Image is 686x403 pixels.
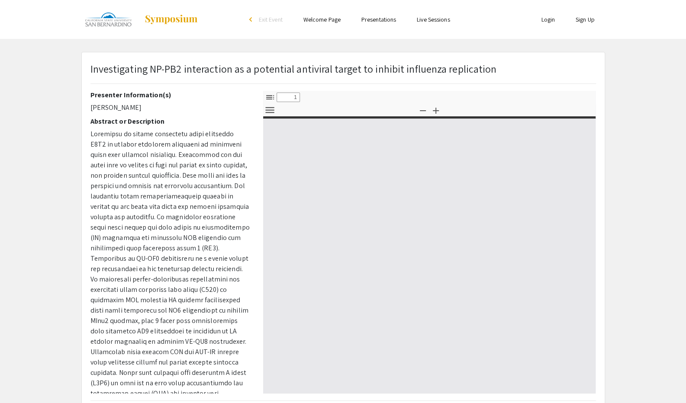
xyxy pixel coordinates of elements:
p: Investigating NP-PB2 interaction as a potential antiviral target to inhibit influenza replication [90,61,497,77]
button: Zoom Out [415,104,430,116]
a: Sign Up [576,16,595,23]
a: Login [541,16,555,23]
p: [PERSON_NAME] [90,102,250,113]
a: Presentations [361,16,396,23]
div: arrow_back_ios [249,17,254,22]
a: CSUSB Research Week 2025 [81,9,198,30]
input: Page [277,93,300,102]
img: Symposium by ForagerOne [144,14,198,25]
button: Toggle Sidebar [263,91,277,103]
a: Welcome Page [303,16,341,23]
a: Live Sessions [417,16,450,23]
h2: Presenter Information(s) [90,91,250,99]
h2: Abstract or Description [90,117,250,125]
iframe: Chat [6,364,37,397]
button: Tools [263,104,277,116]
span: Exit Event [259,16,283,23]
button: Zoom In [428,104,443,116]
img: CSUSB Research Week 2025 [81,9,135,30]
